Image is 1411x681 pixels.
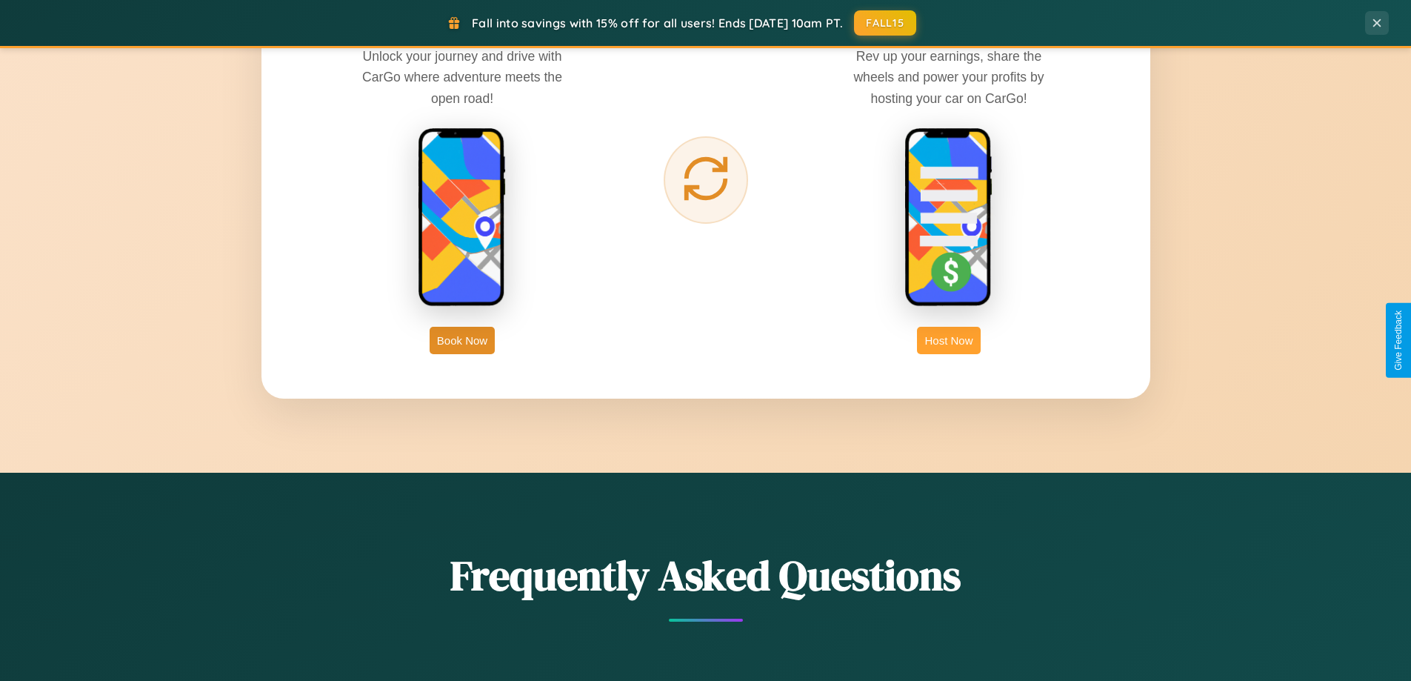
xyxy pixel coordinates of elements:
p: Unlock your journey and drive with CarGo where adventure meets the open road! [351,46,573,108]
span: Fall into savings with 15% off for all users! Ends [DATE] 10am PT. [472,16,843,30]
button: Book Now [430,327,495,354]
div: Give Feedback [1393,310,1404,371]
h2: Frequently Asked Questions [261,547,1150,604]
button: Host Now [917,327,980,354]
img: host phone [904,127,993,308]
button: FALL15 [854,10,916,36]
img: rent phone [418,127,507,308]
p: Rev up your earnings, share the wheels and power your profits by hosting your car on CarGo! [838,46,1060,108]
